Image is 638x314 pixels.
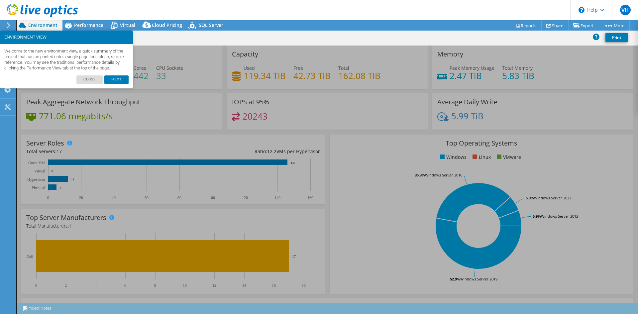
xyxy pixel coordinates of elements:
[620,5,631,15] span: VH
[74,22,103,28] span: Performance
[120,22,135,28] span: Virtual
[541,20,569,31] a: Share
[4,35,129,39] h3: ENVIRONMENT VIEW
[510,20,542,31] a: Reports
[104,75,128,84] a: Next
[605,33,628,42] a: Print
[599,20,630,31] a: More
[76,75,103,84] a: Close
[199,22,223,28] span: SQL Server
[18,304,56,313] a: Project Notes
[568,20,599,31] a: Export
[152,22,182,28] span: Cloud Pricing
[579,7,585,13] svg: \n
[28,22,57,28] span: Environment
[4,48,129,71] p: Welcome to the new environment view, a quick summary of the project that can be printed onto a si...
